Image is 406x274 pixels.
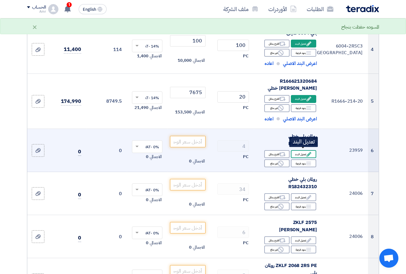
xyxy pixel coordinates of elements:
div: × [32,23,37,31]
span: اعاده [265,115,274,123]
div: المسوده حفظت بنجاح [341,23,379,31]
span: الاجمالي [150,154,162,160]
span: 153,500 [175,109,191,115]
div: اقترح بدائل [264,193,290,201]
span: الاجمالي [193,244,205,251]
span: الاجمالي [193,109,205,115]
input: RFQ_STEP1.ITEMS.2.AMOUNT_TITLE [217,183,249,195]
div: غير متاح [264,159,290,167]
td: 24006 [322,172,368,215]
div: اقترح بدائل [264,95,290,103]
div: غير متاح [264,202,290,210]
span: اعرض البند الاصلي [283,60,317,67]
td: 7 [368,172,379,215]
span: اعرض البند الاصلي [283,115,317,123]
td: 6 [368,129,379,172]
div: تعديل البند [291,150,316,158]
input: أدخل سعر الوحدة [170,136,206,147]
a: الأوردرات [263,2,302,16]
div: تعديل البند [291,95,316,103]
span: 0 [189,244,192,251]
span: 1,400 [137,53,148,59]
td: R1666-214-20 [322,73,368,129]
span: الاجمالي [193,158,205,164]
span: الاجمالي [150,240,162,246]
ng-select: VAT [132,226,162,239]
div: بنود فرعية [291,159,316,167]
div: تعديل البند [291,193,316,201]
img: Teradix logo [346,5,379,12]
div: غير متاح [264,104,290,112]
td: 23959 [322,129,368,172]
div: الحساب [32,5,46,10]
span: 1 [67,2,72,7]
input: RFQ_STEP1.ITEMS.2.AMOUNT_TITLE [217,40,249,51]
div: بنود فرعية [291,202,316,210]
a: ملف الشركة [218,2,263,16]
img: profile_test.png [48,4,58,14]
td: 0 [86,129,127,172]
a: الطلبات [302,2,338,16]
div: تعديل البند [289,137,318,147]
span: الاجمالي [150,197,162,203]
input: RFQ_STEP1.ITEMS.2.AMOUNT_TITLE [217,91,249,103]
div: بنود فرعية [291,245,316,253]
span: PC [243,197,248,203]
span: 0 [146,154,148,160]
div: اقترح بدائل [264,150,290,158]
div: اقترح بدائل [264,40,290,48]
span: PC [243,105,248,111]
div: بنود فرعية [291,104,316,112]
div: R166621320684 [PERSON_NAME] خطي [259,78,317,92]
span: PC [243,240,248,246]
span: 174,990 [61,98,81,105]
input: RFQ_STEP1.ITEMS.2.AMOUNT_TITLE [217,226,249,238]
div: Amr [27,10,46,13]
input: RFQ_STEP1.ITEMS.2.AMOUNT_TITLE [217,140,249,152]
span: الاجمالي [150,53,162,59]
a: Open chat [379,249,398,268]
span: English [83,7,96,12]
td: 114 [86,25,127,73]
div: غير متاح [264,49,290,57]
span: الاجمالي [193,57,205,64]
span: 0 [146,240,148,246]
td: 8 [368,215,379,258]
span: ZKLF 2575 [PERSON_NAME] [279,219,317,233]
span: 21,490 [134,105,148,111]
span: اعاده [265,60,274,67]
span: 0 [78,191,81,199]
span: 10,000 [178,57,191,64]
td: 4 [368,25,379,73]
span: 0 [78,148,81,156]
span: رولمان بلي خطي R162322320 [288,133,317,147]
span: الاجمالي [193,201,205,207]
button: English [79,4,107,14]
span: 0 [189,201,192,207]
div: بنود فرعية [291,49,316,57]
span: 0 [78,234,81,242]
div: اقترح بدائل [264,236,290,244]
input: أدخل سعر الوحدة [170,35,206,47]
input: أدخل سعر الوحدة [170,179,206,190]
span: الاجمالي [150,105,162,111]
ng-select: VAT [132,183,162,196]
div: تعديل البند [291,40,316,48]
span: PC [243,53,248,59]
ng-select: VAT [132,40,162,52]
span: رولمان بلي خطي R182432310 [288,176,317,190]
td: 24006 [322,215,368,258]
ng-select: VAT [132,140,162,153]
td: 8749.5 [86,73,127,129]
div: تعديل البند [291,236,316,244]
td: 0 [86,215,127,258]
td: 0 [86,172,127,215]
ng-select: VAT [132,91,162,104]
input: أدخل سعر الوحدة [170,222,206,233]
span: 11,400 [64,46,81,54]
span: PC [243,154,248,160]
input: أدخل سعر الوحدة [170,87,206,98]
span: 0 [189,158,192,164]
td: 6004-2RSC3 ART/[GEOGRAPHIC_DATA] [322,25,368,73]
div: غير متاح [264,245,290,253]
